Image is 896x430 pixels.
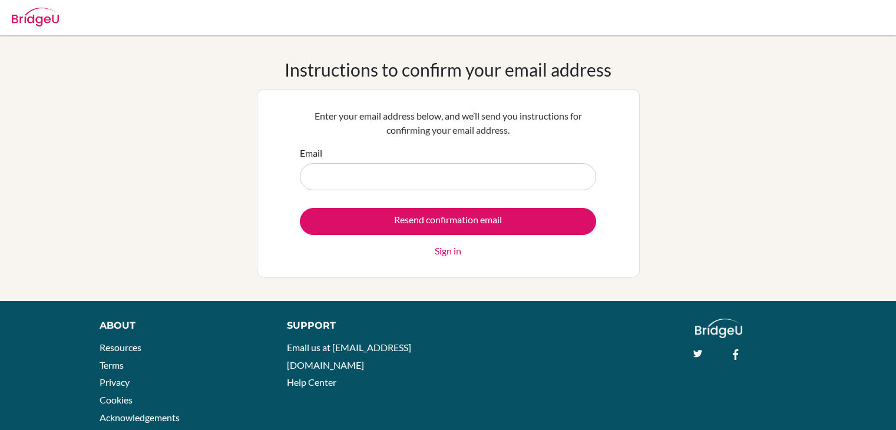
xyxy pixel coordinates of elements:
[100,376,130,388] a: Privacy
[300,146,322,160] label: Email
[285,59,611,80] h1: Instructions to confirm your email address
[287,376,336,388] a: Help Center
[287,319,435,333] div: Support
[100,319,260,333] div: About
[435,244,461,258] a: Sign in
[100,342,141,353] a: Resources
[100,359,124,371] a: Terms
[300,208,596,235] input: Resend confirmation email
[300,109,596,137] p: Enter your email address below, and we’ll send you instructions for confirming your email address.
[100,412,180,423] a: Acknowledgements
[695,319,743,338] img: logo_white@2x-f4f0deed5e89b7ecb1c2cc34c3e3d731f90f0f143d5ea2071677605dd97b5244.png
[100,394,133,405] a: Cookies
[12,8,59,27] img: Bridge-U
[287,342,411,371] a: Email us at [EMAIL_ADDRESS][DOMAIN_NAME]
